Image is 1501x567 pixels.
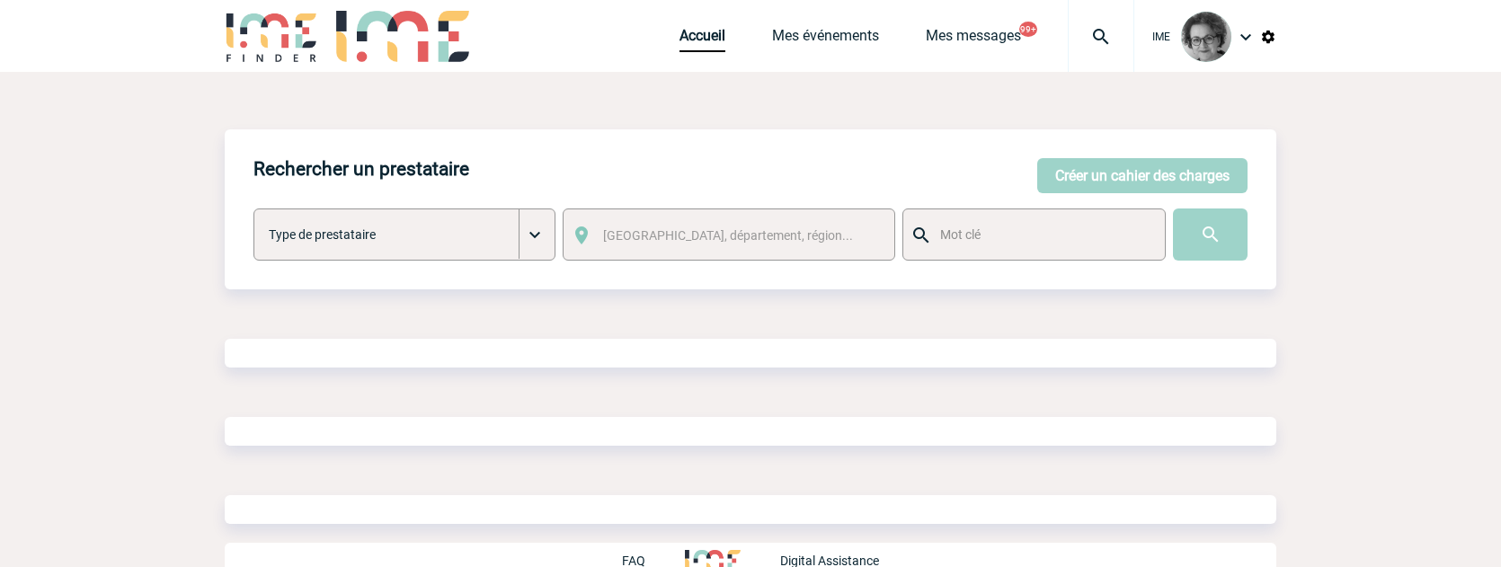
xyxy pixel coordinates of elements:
[225,11,318,62] img: IME-Finder
[926,27,1021,52] a: Mes messages
[679,27,725,52] a: Accueil
[603,228,853,243] span: [GEOGRAPHIC_DATA], département, région...
[1181,12,1231,62] img: 101028-0.jpg
[1019,22,1037,37] button: 99+
[1173,208,1248,261] input: Submit
[253,158,469,180] h4: Rechercher un prestataire
[936,223,1149,246] input: Mot clé
[772,27,879,52] a: Mes événements
[1152,31,1170,43] span: IME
